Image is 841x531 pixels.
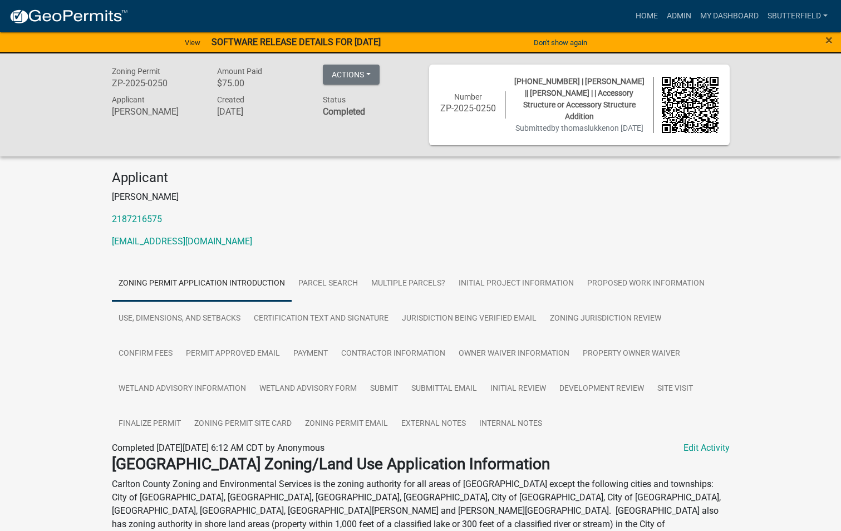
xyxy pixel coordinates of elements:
a: Use, Dimensions, and Setbacks [112,301,247,337]
a: Proposed Work Information [581,266,711,302]
a: Initial Project Information [452,266,581,302]
button: Don't show again [529,33,592,52]
a: Permit Approved Email [179,336,287,372]
button: Actions [323,65,380,85]
a: Payment [287,336,335,372]
a: Multiple Parcels? [365,266,452,302]
a: Home [631,6,662,27]
h4: Applicant [112,170,730,186]
a: Contractor Information [335,336,452,372]
a: [EMAIL_ADDRESS][DOMAIN_NAME] [112,236,252,247]
a: My Dashboard [696,6,763,27]
a: Submittal Email [405,371,484,407]
a: Jurisdiction Being Verified Email [395,301,543,337]
a: Admin [662,6,696,27]
a: External Notes [395,406,473,442]
span: Number [454,92,482,101]
h6: $75.00 [217,78,306,88]
a: Site Visit [651,371,700,407]
p: [PERSON_NAME] [112,190,730,204]
h6: [DATE] [217,106,306,117]
a: Confirm Fees [112,336,179,372]
span: Created [217,95,244,104]
span: [PHONE_NUMBER] | [PERSON_NAME] || [PERSON_NAME] | | Accessory Structure or Accessory Structure Ad... [514,77,645,121]
h6: ZP-2025-0250 [112,78,201,88]
a: Finalize Permit [112,406,188,442]
h6: [PERSON_NAME] [112,106,201,117]
a: Submit [363,371,405,407]
a: Sbutterfield [763,6,832,27]
strong: [GEOGRAPHIC_DATA] Zoning/Land Use Application Information [112,455,550,473]
strong: SOFTWARE RELEASE DETAILS FOR [DATE] [212,37,381,47]
span: Completed [DATE][DATE] 6:12 AM CDT by Anonymous [112,442,324,453]
span: by thomaslukken [551,124,610,132]
strong: Completed [323,106,365,117]
a: Zoning Permit Application Introduction [112,266,292,302]
span: Zoning Permit [112,67,160,76]
a: Wetland Advisory Information [112,371,253,407]
a: View [180,33,205,52]
a: Zoning Jurisdiction Review [543,301,668,337]
a: Edit Activity [683,441,730,455]
span: × [825,32,833,48]
a: Zoning Permit Site Card [188,406,298,442]
img: QR code [662,77,719,134]
a: Internal Notes [473,406,549,442]
a: Development Review [553,371,651,407]
span: Status [323,95,346,104]
button: Close [825,33,833,47]
a: Wetland Advisory Form [253,371,363,407]
a: Certification Text and Signature [247,301,395,337]
a: Parcel search [292,266,365,302]
span: Submitted on [DATE] [515,124,643,132]
a: Initial Review [484,371,553,407]
a: 2187216575 [112,214,162,224]
span: Applicant [112,95,145,104]
a: Property Owner Waiver [576,336,687,372]
a: Owner Waiver Information [452,336,576,372]
h6: ZP-2025-0250 [440,103,497,114]
a: Zoning Permit Email [298,406,395,442]
span: Amount Paid [217,67,262,76]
